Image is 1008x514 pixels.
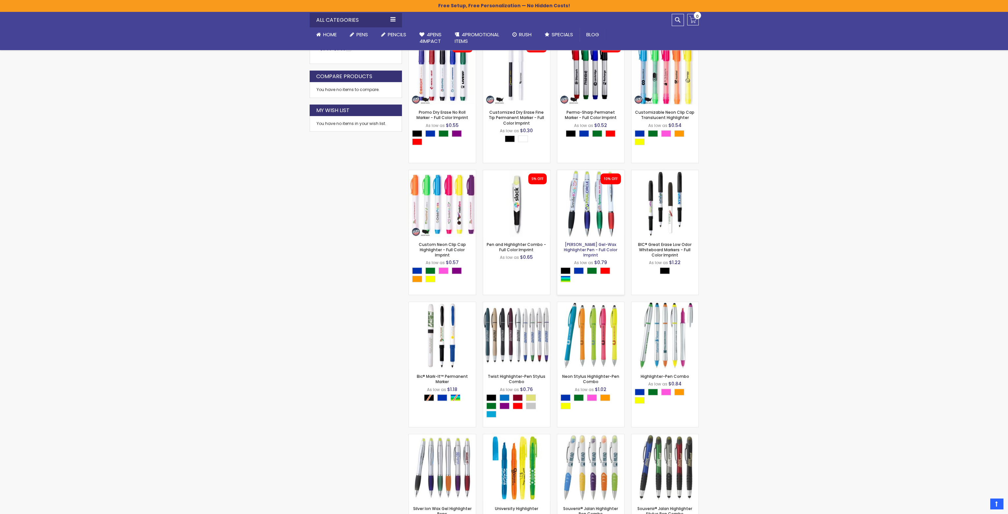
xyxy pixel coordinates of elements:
[320,46,332,52] span: $5.00
[505,136,515,142] div: Black
[495,506,538,511] a: University Highlighter
[452,267,462,274] div: Purple
[486,394,496,401] div: Black
[486,403,496,409] div: Green
[635,138,645,145] div: Yellow
[605,130,615,137] div: Red
[425,267,435,274] div: Green
[635,397,645,404] div: Yellow
[483,434,550,501] img: University Highlighter
[557,170,624,175] a: Brooke Pen Gel-Wax Highlighter Pen - Full Color Imprint
[574,267,584,274] div: Blue
[600,267,610,274] div: Red
[413,27,448,49] a: 4Pens4impact
[437,394,447,401] div: Blue
[483,38,550,105] img: Customized Dry Erase Fine Tip Permanent Marker - Full Color Imprint
[561,267,570,274] div: Black
[448,27,506,49] a: 4PROMOTIONALITEMS
[518,136,528,142] div: White
[483,170,550,237] img: Pen and Highlighter Combo - Full Color Imprint
[668,380,682,387] span: $0.84
[416,109,468,120] a: Promo Dry Erase No Roll Marker - Full Color Imprint
[419,242,466,258] a: Custom Neon Clip Cap Highlighter - Full Color Imprint
[574,260,593,265] span: As low as
[594,122,607,129] span: $0.52
[557,434,624,501] img: Souvenir® Jalan Highlighter Pen Combo
[520,127,533,134] span: $0.30
[566,130,619,138] div: Select A Color
[574,123,593,128] span: As low as
[564,242,617,258] a: [PERSON_NAME] Gel-Wax Highlighter Pen - Full Color Imprint
[424,394,464,403] div: Select A Color
[425,130,435,137] div: Blue
[631,434,698,439] a: Souvenir® Jalan Highlighter Stylus Pen Combo
[579,130,589,137] div: Blue
[446,259,459,266] span: $0.57
[500,387,519,392] span: As low as
[587,394,597,401] div: Pink
[648,123,667,128] span: As low as
[635,389,698,405] div: Select A Color
[356,31,368,38] span: Pens
[439,130,448,137] div: Green
[574,394,584,401] div: Green
[587,267,597,274] div: Green
[483,302,550,307] a: Twist Highlighter-Pen Stylus Combo
[375,27,413,42] a: Pencils
[696,13,699,19] span: 0
[455,31,499,45] span: 4PROMOTIONAL ITEMS
[561,394,624,411] div: Select A Color
[604,177,618,181] div: 10% OFF
[447,386,457,393] span: $1.18
[487,242,546,253] a: Pen and Highlighter Combo - Full Color Imprint
[419,31,442,45] span: 4Pens 4impact
[668,122,682,129] span: $0.54
[538,27,580,42] a: Specials
[641,374,689,379] a: Highlighter-Pen Combo
[631,170,698,237] img: BIC® Great Erase Low Odor Whiteboard Markers - Full Color Imprint
[526,403,536,409] div: Silver
[586,31,599,38] span: Blog
[427,387,446,392] span: As low as
[638,242,691,258] a: BIC® Great Erase Low Odor Whiteboard Markers - Full Color Imprint
[513,394,523,401] div: Burgundy
[483,170,550,175] a: Pen and Highlighter Combo - Full Color Imprint
[425,276,435,282] div: Yellow
[631,302,698,307] a: Highlighter-Pen Combo
[561,403,570,409] div: Yellow
[660,267,673,276] div: Select A Color
[669,259,681,266] span: $1.22
[649,260,668,265] span: As low as
[409,38,476,105] img: Promo Dry Erase No Roll Marker - Full Color Imprint
[674,130,684,137] div: Orange
[557,170,624,237] img: Brooke Pen Gel-Wax Highlighter Pen - Full Color Imprint
[635,130,645,137] div: Blue
[486,411,496,417] div: Turquoise
[316,107,350,114] strong: My Wish List
[557,302,624,307] a: Neon Stylus Highlighter-Pen Combo
[580,27,606,42] a: Blog
[513,403,523,409] div: Red
[557,302,624,369] img: Neon Stylus Highlighter-Pen Combo
[409,434,476,439] a: Silver Ion Wax Gel Highlighter Pens
[388,31,406,38] span: Pencils
[412,130,476,147] div: Select A Color
[561,276,570,282] div: Assorted
[439,267,448,274] div: Pink
[566,130,576,137] div: Black
[317,121,395,126] div: You have no items in your wish list.
[319,46,353,52] a: $5.00-$5.991
[446,122,459,129] span: $0.55
[409,434,476,501] img: Silver Ion Wax Gel Highlighter Pens
[687,14,699,25] a: 0
[412,130,422,137] div: Black
[409,170,476,237] img: Custom Neon Clip Cap Highlighter - Full Color Imprint
[520,386,533,393] span: $0.76
[661,130,671,137] div: Pink
[674,389,684,395] div: Orange
[409,170,476,175] a: Custom Neon Clip Cap Highlighter - Full Color Imprint
[483,302,550,369] img: Twist Highlighter-Pen Stylus Combo
[661,389,671,395] div: Pink
[409,302,476,369] img: Bic® Mark-It™ Permanent Marker
[635,130,698,147] div: Select A Color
